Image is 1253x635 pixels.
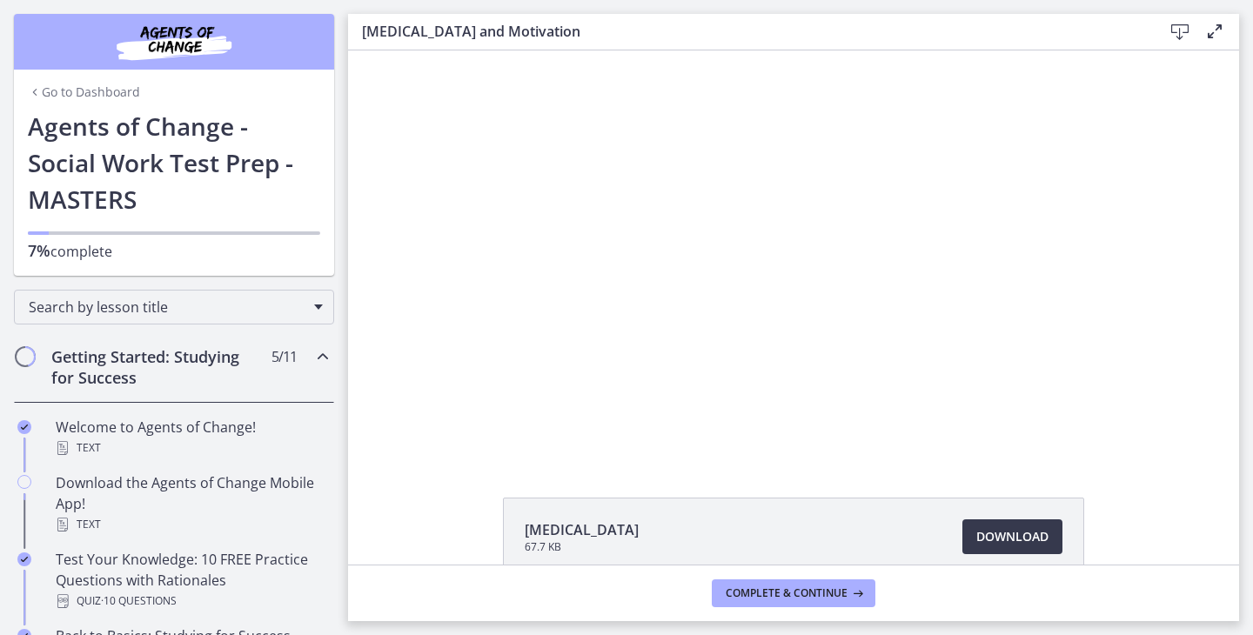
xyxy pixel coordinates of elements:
span: Download [976,526,1049,547]
iframe: Video Lesson [348,50,1239,458]
i: Completed [17,420,31,434]
p: complete [28,240,320,262]
a: Go to Dashboard [28,84,140,101]
span: 5 / 11 [271,346,297,367]
span: [MEDICAL_DATA] [525,519,639,540]
h2: Getting Started: Studying for Success [51,346,264,388]
div: Welcome to Agents of Change! [56,417,327,458]
span: 67.7 KB [525,540,639,554]
span: 7% [28,240,50,261]
div: Text [56,438,327,458]
div: Download the Agents of Change Mobile App! [56,472,327,535]
a: Download [962,519,1062,554]
h3: [MEDICAL_DATA] and Motivation [362,21,1135,42]
button: Complete & continue [712,579,875,607]
div: Test Your Knowledge: 10 FREE Practice Questions with Rationales [56,549,327,612]
div: Search by lesson title [14,290,334,324]
i: Completed [17,552,31,566]
div: Text [56,514,327,535]
img: Agents of Change Social Work Test Prep [70,21,278,63]
span: · 10 Questions [101,591,177,612]
h1: Agents of Change - Social Work Test Prep - MASTERS [28,108,320,217]
span: Search by lesson title [29,297,305,317]
div: Quiz [56,591,327,612]
span: Complete & continue [726,586,848,600]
